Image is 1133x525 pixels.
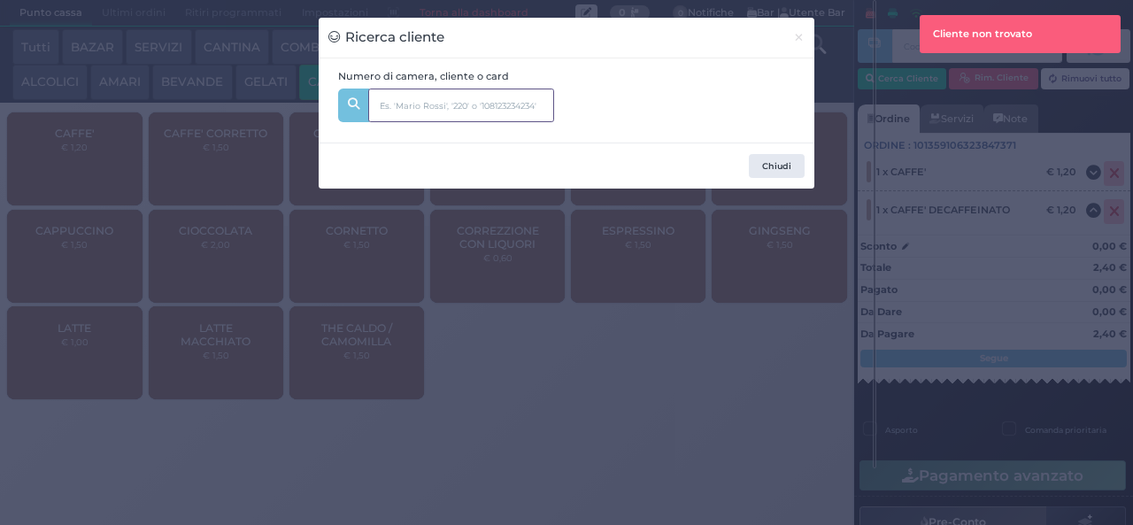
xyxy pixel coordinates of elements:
[921,16,1121,52] div: Cliente non trovato
[338,69,509,84] label: Numero di camera, cliente o card
[783,18,814,58] button: Chiudi
[368,89,554,122] input: Es. 'Mario Rossi', '220' o '108123234234'
[328,27,444,48] h3: Ricerca cliente
[793,27,805,47] span: ×
[749,154,805,179] button: Chiudi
